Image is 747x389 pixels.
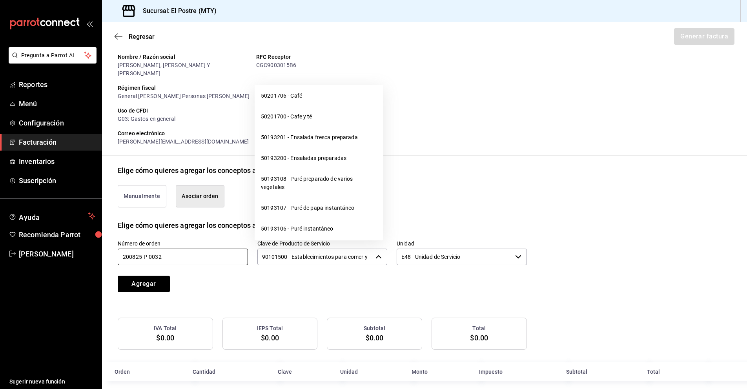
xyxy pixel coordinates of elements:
span: Suscripción [19,175,95,186]
div: Nombre / Razón social [118,53,250,61]
li: 50201700 - Cafe y té [255,106,383,127]
th: Subtotal [561,362,642,381]
span: Recomienda Parrot [19,229,95,240]
li: 50193201 - Ensalada fresca preparada [255,127,383,148]
div: Elige cómo quieres agregar los conceptos a tu factura [118,165,289,176]
label: Clave de Producto de Servicio [257,240,388,246]
button: Regresar [115,33,155,40]
button: Agregar [118,276,170,292]
label: Unidad [397,240,527,246]
li: 50193107 - Puré de papa instantáneo [255,198,383,218]
span: $0.00 [470,334,488,342]
div: G03: Gastos en general [118,115,527,123]
h3: IVA Total [154,324,177,333]
li: 50193108 - Puré preparado de varios vegetales [255,169,383,198]
h3: IEPS Total [257,324,283,333]
label: Número de orden [118,240,248,246]
input: Elige una opción [257,249,373,265]
th: Cantidad [188,362,273,381]
span: Configuración [19,118,95,128]
span: Sugerir nueva función [9,378,95,386]
h3: Sucursal: El Postre (MTY) [137,6,217,16]
div: Régimen fiscal [118,84,527,92]
span: $0.00 [261,334,279,342]
button: open_drawer_menu [86,20,93,27]
button: Manualmente [118,185,166,207]
span: $0.00 [156,334,174,342]
div: [PERSON_NAME][EMAIL_ADDRESS][DOMAIN_NAME] [118,138,527,146]
span: Reportes [19,79,95,90]
a: Pregunta a Parrot AI [5,57,97,65]
li: 50193106 - Puré instantáneo [255,218,383,239]
th: Orden [102,362,188,381]
span: [PERSON_NAME] [19,249,95,259]
span: $0.00 [366,334,384,342]
span: Regresar [129,33,155,40]
th: Clave [273,362,335,381]
h3: Subtotal [364,324,385,333]
div: Uso de CFDI [118,107,527,115]
li: 50201706 - Café [255,85,383,106]
th: Unidad [335,362,407,381]
li: 50193001 - Comida para [PERSON_NAME] [255,239,383,260]
th: Monto [407,362,474,381]
h3: Total [472,324,486,333]
button: Asociar orden [176,185,224,207]
div: General [PERSON_NAME] Personas [PERSON_NAME] [118,92,527,100]
span: Menú [19,98,95,109]
input: 000000-P-0000 [118,249,248,265]
div: CGC9003015B6 [256,61,388,69]
th: Total [642,362,701,381]
div: Correo electrónico [118,129,527,138]
span: Pregunta a Parrot AI [21,51,84,60]
span: Inventarios [19,156,95,167]
div: RFC Receptor [256,53,388,61]
span: Ayuda [19,211,85,221]
button: Pregunta a Parrot AI [9,47,97,64]
div: [PERSON_NAME], [PERSON_NAME] Y [PERSON_NAME] [118,61,250,78]
li: 50193200 - Ensaladas preparadas [255,148,383,169]
th: Impuesto [474,362,561,381]
div: Elige cómo quieres agregar los conceptos a tu factura [118,220,289,231]
span: Facturación [19,137,95,147]
input: Elige una opción [397,249,512,265]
